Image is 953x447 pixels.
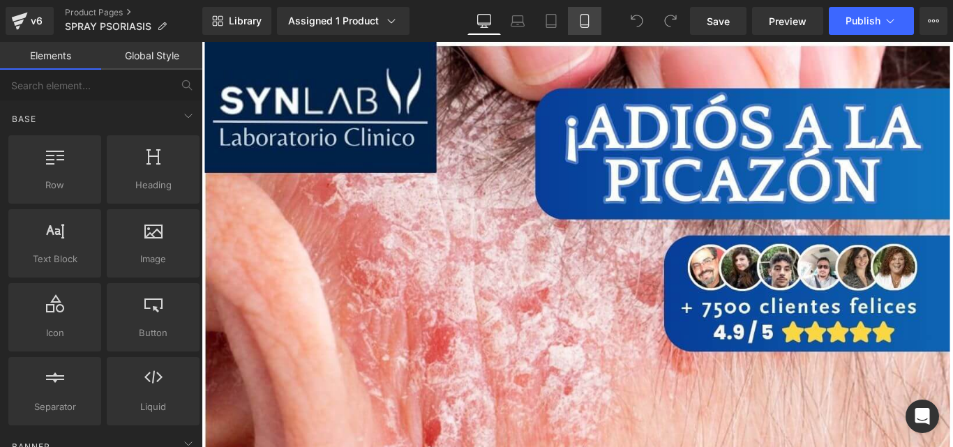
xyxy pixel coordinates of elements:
[111,178,195,192] span: Heading
[111,400,195,414] span: Liquid
[202,7,271,35] a: New Library
[111,326,195,340] span: Button
[65,7,202,18] a: Product Pages
[13,178,97,192] span: Row
[13,326,97,340] span: Icon
[623,7,651,35] button: Undo
[467,7,501,35] a: Desktop
[707,14,730,29] span: Save
[13,252,97,266] span: Text Block
[65,21,151,32] span: SPRAY PSORIASIS
[101,42,202,70] a: Global Style
[769,14,806,29] span: Preview
[229,15,262,27] span: Library
[920,7,947,35] button: More
[534,7,568,35] a: Tablet
[906,400,939,433] div: Open Intercom Messenger
[13,400,97,414] span: Separator
[288,14,398,28] div: Assigned 1 Product
[28,12,45,30] div: v6
[846,15,880,26] span: Publish
[6,7,54,35] a: v6
[111,252,195,266] span: Image
[829,7,914,35] button: Publish
[752,7,823,35] a: Preview
[568,7,601,35] a: Mobile
[501,7,534,35] a: Laptop
[10,112,38,126] span: Base
[656,7,684,35] button: Redo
